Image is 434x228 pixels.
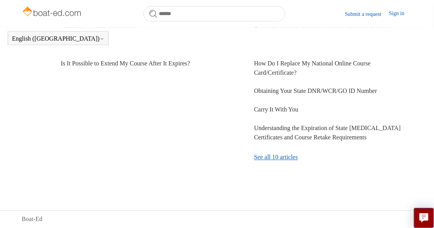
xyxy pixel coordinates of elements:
[254,60,371,76] a: How Do I Replace My National Online Course Card/Certificate?
[389,9,412,19] a: Sign in
[414,208,434,228] button: Live chat
[61,60,190,67] a: Is It Possible to Extend My Course After It Expires?
[22,215,42,224] a: Boat-Ed
[254,106,299,113] a: Carry It With You
[345,10,389,18] a: Submit a request
[254,125,401,141] a: Understanding the Expiration of State [MEDICAL_DATA] Certificates and Course Retake Requirements
[22,5,83,20] img: Boat-Ed Help Center home page
[254,147,412,168] a: See all 10 articles
[254,88,377,94] a: Obtaining Your State DNR/WCR/GO ID Number
[12,35,104,42] button: English ([GEOGRAPHIC_DATA])
[143,6,285,22] input: Search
